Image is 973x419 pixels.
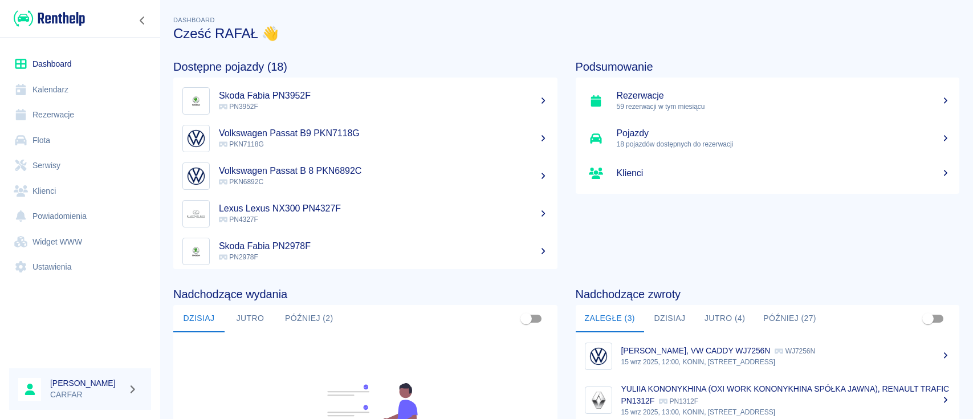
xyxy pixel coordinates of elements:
[185,128,207,149] img: Image
[9,51,151,77] a: Dashboard
[173,195,557,233] a: ImageLexus Lexus NX300 PN4327F PN4327F
[219,253,258,261] span: PN2978F
[185,165,207,187] img: Image
[219,203,548,214] h5: Lexus Lexus NX300 PN4327F
[50,377,123,389] h6: [PERSON_NAME]
[588,345,609,367] img: Image
[9,77,151,103] a: Kalendarz
[219,241,548,252] h5: Skoda Fabia PN2978F
[695,305,754,332] button: Jutro (4)
[621,357,951,367] p: 15 wrz 2025, 12:00, KONIN, [STREET_ADDRESS]
[219,215,258,223] span: PN4327F
[225,305,276,332] button: Jutro
[617,128,951,139] h5: Pojazdy
[576,60,960,74] h4: Podsumowanie
[576,305,644,332] button: Zaległe (3)
[515,308,537,329] span: Pokaż przypisane tylko do mnie
[617,90,951,101] h5: Rezerwacje
[185,241,207,262] img: Image
[588,389,609,411] img: Image
[219,178,263,186] span: PKN6892C
[917,308,939,329] span: Pokaż przypisane tylko do mnie
[14,9,85,28] img: Renthelp logo
[9,254,151,280] a: Ustawienia
[173,82,557,120] a: ImageSkoda Fabia PN3952F PN3952F
[576,120,960,157] a: Pojazdy18 pojazdów dostępnych do rezerwacji
[9,102,151,128] a: Rezerwacje
[173,233,557,270] a: ImageSkoda Fabia PN2978F PN2978F
[644,305,695,332] button: Dzisiaj
[185,203,207,225] img: Image
[185,90,207,112] img: Image
[173,305,225,332] button: Dzisiaj
[621,346,771,355] p: [PERSON_NAME], VW CADDY WJ7256N
[173,26,959,42] h3: Cześć RAFAŁ 👋
[9,229,151,255] a: Widget WWW
[134,13,151,28] button: Zwiń nawigację
[621,384,950,405] p: YULIIA KONONYKHINA (OXI WORK KONONYKHINA SPÓŁKA JAWNA), RENAULT TRAFIC PN1312F
[173,157,557,195] a: ImageVolkswagen Passat B 8 PKN6892C PKN6892C
[9,204,151,229] a: Powiadomienia
[219,90,548,101] h5: Skoda Fabia PN3952F
[775,347,815,355] p: WJ7256N
[173,17,215,23] span: Dashboard
[754,305,825,332] button: Później (27)
[9,9,85,28] a: Renthelp logo
[219,165,548,177] h5: Volkswagen Passat B 8 PKN6892C
[173,60,557,74] h4: Dostępne pojazdy (18)
[9,153,151,178] a: Serwisy
[219,128,548,139] h5: Volkswagen Passat B9 PKN7118G
[621,407,951,417] p: 15 wrz 2025, 13:00, KONIN, [STREET_ADDRESS]
[9,178,151,204] a: Klienci
[219,140,264,148] span: PKN7118G
[276,305,343,332] button: Później (2)
[576,287,960,301] h4: Nadchodzące zwroty
[659,397,698,405] p: PN1312F
[9,128,151,153] a: Flota
[576,82,960,120] a: Rezerwacje59 rezerwacji w tym miesiącu
[173,287,557,301] h4: Nadchodzące wydania
[617,101,951,112] p: 59 rezerwacji w tym miesiącu
[173,120,557,157] a: ImageVolkswagen Passat B9 PKN7118G PKN7118G
[219,103,258,111] span: PN3952F
[576,337,960,375] a: Image[PERSON_NAME], VW CADDY WJ7256N WJ7256N15 wrz 2025, 12:00, KONIN, [STREET_ADDRESS]
[617,139,951,149] p: 18 pojazdów dostępnych do rezerwacji
[50,389,123,401] p: CARFAR
[617,168,951,179] h5: Klienci
[576,157,960,189] a: Klienci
